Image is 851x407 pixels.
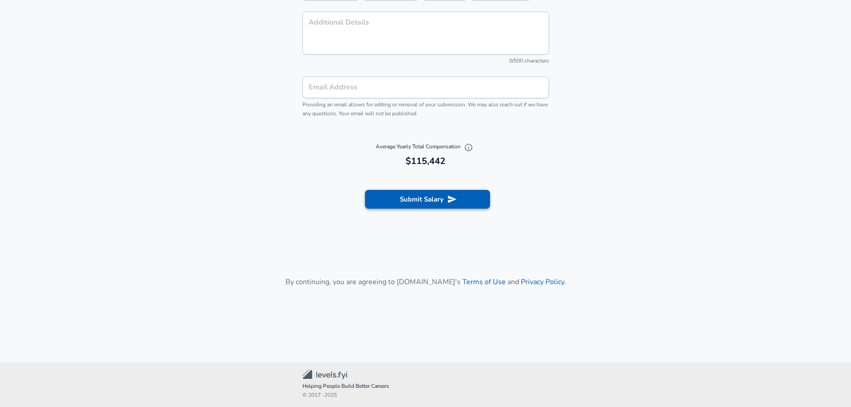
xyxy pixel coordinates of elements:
[302,57,549,66] div: 0/500 characters
[302,382,549,391] span: Helping People Build Better Careers
[302,101,548,117] span: Providing an email allows for editing or removal of your submission. We may also reach out if we ...
[376,143,475,150] span: Average Yearly Total Compensation
[365,190,490,209] button: Submit Salary
[302,391,549,400] span: © 2017 - 2025
[462,277,506,287] a: Terms of Use
[521,277,564,287] a: Privacy Policy
[302,369,347,380] img: Levels.fyi Community
[462,141,475,154] button: Explain Total Compensation
[306,154,545,168] h6: $115,442
[302,76,549,98] input: team@levels.fyi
